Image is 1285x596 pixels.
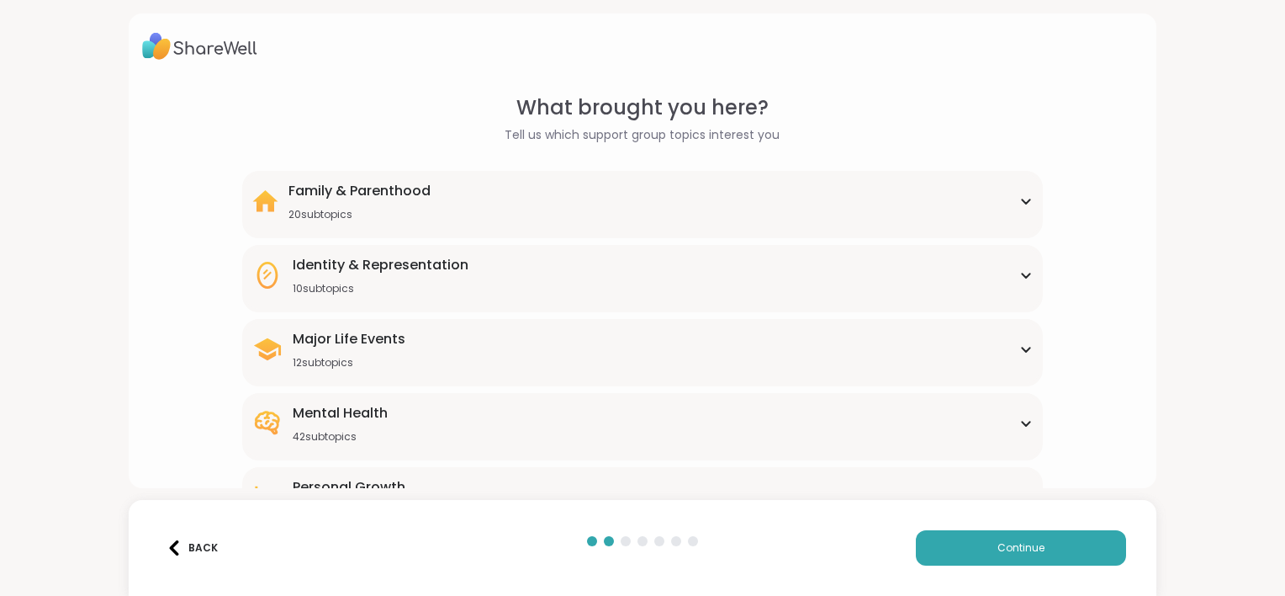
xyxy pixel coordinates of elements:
button: Continue [916,530,1126,566]
div: Mental Health [293,403,388,423]
div: 10 subtopics [293,282,468,295]
span: What brought you here? [516,93,769,123]
button: Back [159,530,226,566]
div: 20 subtopics [288,208,431,221]
span: Tell us which support group topics interest you [505,126,780,144]
div: Back [167,540,218,556]
div: Family & Parenthood [288,181,431,201]
div: Identity & Representation [293,255,468,275]
img: ShareWell Logo [142,27,257,66]
div: 12 subtopics [293,356,405,370]
span: Continue [997,540,1044,556]
div: 42 subtopics [293,430,388,444]
div: Personal Growth [293,477,405,498]
div: Major Life Events [293,329,405,349]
